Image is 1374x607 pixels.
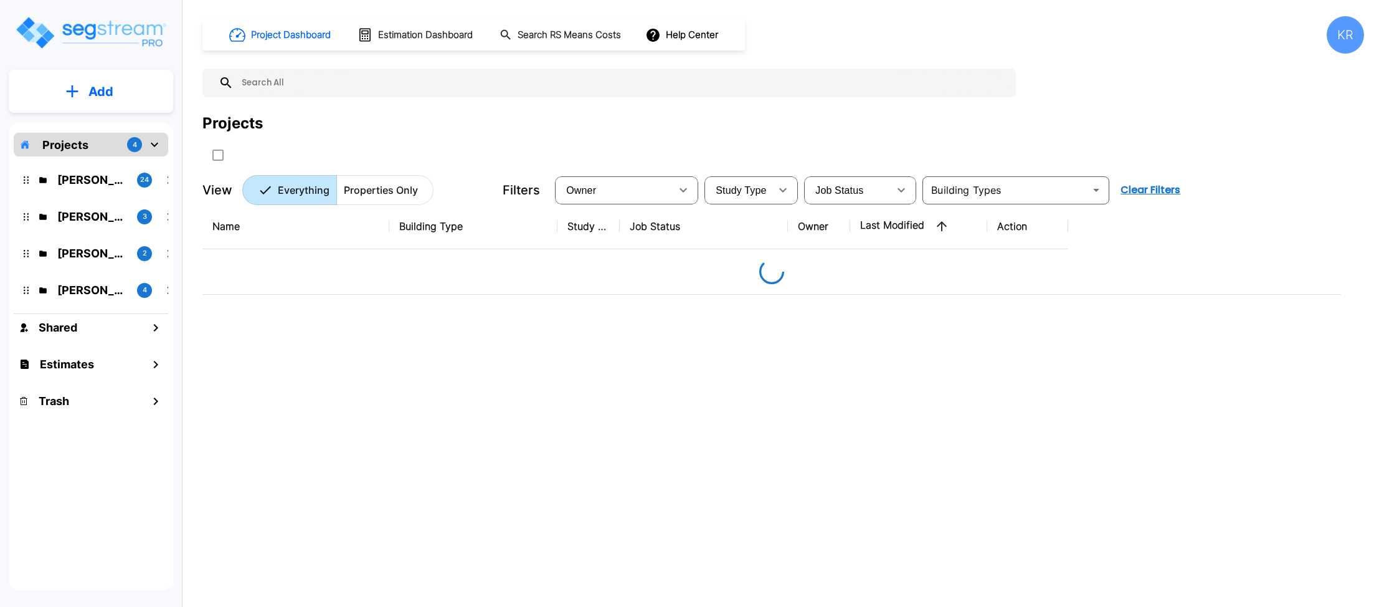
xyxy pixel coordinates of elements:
[503,181,540,199] p: Filters
[39,319,77,336] h1: Shared
[716,185,766,196] span: Study Type
[202,204,389,249] th: Name
[224,21,338,49] button: Project Dashboard
[707,173,770,208] div: Select
[57,171,127,188] p: Kristina's Folder (Finalized Reports)
[1087,181,1105,199] button: Open
[143,211,147,222] p: 3
[1327,16,1364,54] div: KR
[807,173,889,208] div: Select
[206,143,230,168] button: SelectAll
[57,208,127,225] p: Karina's Folder
[40,356,94,373] h1: Estimates
[57,282,127,299] p: Jon's Folder
[143,248,147,259] p: 2
[518,28,621,42] h1: Search RS Means Costs
[42,136,88,153] p: Projects
[143,285,147,295] p: 4
[251,28,331,42] h1: Project Dashboard
[278,183,329,198] p: Everything
[39,393,69,409] h1: Trash
[378,28,473,42] h1: Estimation Dashboard
[234,69,1010,97] input: Search All
[202,181,232,199] p: View
[850,204,987,249] th: Last Modified
[389,204,557,249] th: Building Type
[242,175,337,205] button: Everything
[788,204,850,249] th: Owner
[815,185,863,196] span: Job Status
[1116,178,1185,203] button: Clear Filters
[557,173,671,208] div: Select
[344,183,418,198] p: Properties Only
[242,175,434,205] div: Platform
[140,174,149,185] p: 24
[353,22,480,48] button: Estimation Dashboard
[926,181,1085,199] input: Building Types
[643,23,723,47] button: Help Center
[566,185,596,196] span: Owner
[202,112,263,135] div: Projects
[987,204,1068,249] th: Action
[133,140,137,150] p: 4
[14,15,167,50] img: Logo
[495,23,628,47] button: Search RS Means Costs
[88,82,113,101] p: Add
[620,204,788,249] th: Job Status
[557,204,620,249] th: Study Type
[9,74,173,110] button: Add
[336,175,434,205] button: Properties Only
[57,245,127,262] p: M.E. Folder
